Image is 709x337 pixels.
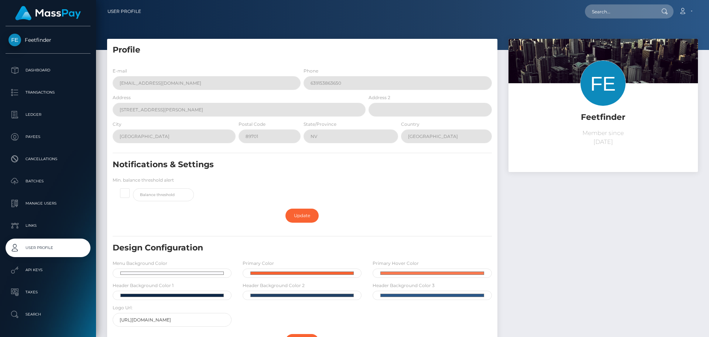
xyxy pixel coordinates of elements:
p: Batches [8,176,88,187]
label: City [113,121,121,128]
p: Payees [8,131,88,142]
label: Menu Background Color [113,260,167,267]
label: E-mail [113,68,127,74]
a: Update [285,209,319,223]
a: Batches [6,172,90,191]
p: Search [8,309,88,320]
img: MassPay Logo [15,6,81,20]
h5: Profile [113,44,492,56]
img: ... [508,39,698,165]
label: Address 2 [369,94,390,101]
a: User Profile [107,4,141,19]
p: User Profile [8,242,88,253]
a: Search [6,305,90,324]
p: Taxes [8,287,88,298]
h5: Feetfinder [514,112,692,123]
a: User Profile [6,239,90,257]
p: Links [8,220,88,231]
span: Feetfinder [6,37,90,43]
label: Header Background Color 1 [113,282,174,289]
p: Cancellations [8,154,88,165]
p: Ledger [8,109,88,120]
a: Cancellations [6,150,90,168]
a: API Keys [6,261,90,279]
p: Transactions [8,87,88,98]
input: Search... [585,4,654,18]
label: State/Province [304,121,336,128]
a: Taxes [6,283,90,301]
label: Postal Code [239,121,266,128]
p: Member since [DATE] [514,129,692,146]
label: Country [401,121,419,128]
h5: Design Configuration [113,242,431,254]
label: Phone [304,68,318,74]
label: Primary Hover Color [373,260,419,267]
a: Ledger [6,105,90,124]
a: Dashboard [6,61,90,80]
label: Header Background Color 3 [373,282,435,289]
p: Dashboard [8,65,88,76]
img: Feetfinder [8,34,21,46]
a: Links [6,216,90,235]
a: Payees [6,128,90,146]
label: Min. balance threshold alert [113,177,174,183]
label: Address [113,94,131,101]
h5: Notifications & Settings [113,159,431,171]
p: Manage Users [8,198,88,209]
label: Header Background Color 2 [243,282,305,289]
p: API Keys [8,264,88,276]
a: Transactions [6,83,90,102]
a: Manage Users [6,194,90,213]
label: Primary Color [243,260,274,267]
label: Logo Url: [113,304,133,311]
